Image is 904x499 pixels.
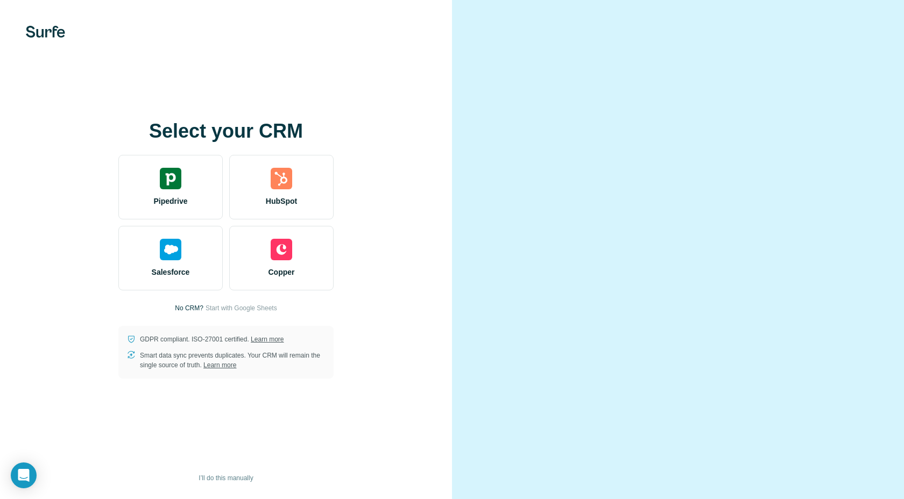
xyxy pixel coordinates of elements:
[271,239,292,260] img: copper's logo
[251,336,284,343] a: Learn more
[140,351,325,370] p: Smart data sync prevents duplicates. Your CRM will remain the single source of truth.
[206,303,277,313] button: Start with Google Sheets
[153,196,187,206] span: Pipedrive
[191,470,260,486] button: I’ll do this manually
[11,462,37,488] div: Open Intercom Messenger
[140,334,284,344] p: GDPR compliant. ISO-27001 certified.
[26,26,65,38] img: Surfe's logo
[160,239,181,260] img: salesforce's logo
[203,361,236,369] a: Learn more
[152,267,190,277] span: Salesforce
[118,120,334,142] h1: Select your CRM
[271,168,292,189] img: hubspot's logo
[175,303,203,313] p: No CRM?
[266,196,297,206] span: HubSpot
[160,168,181,189] img: pipedrive's logo
[269,267,295,277] span: Copper
[199,473,253,483] span: I’ll do this manually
